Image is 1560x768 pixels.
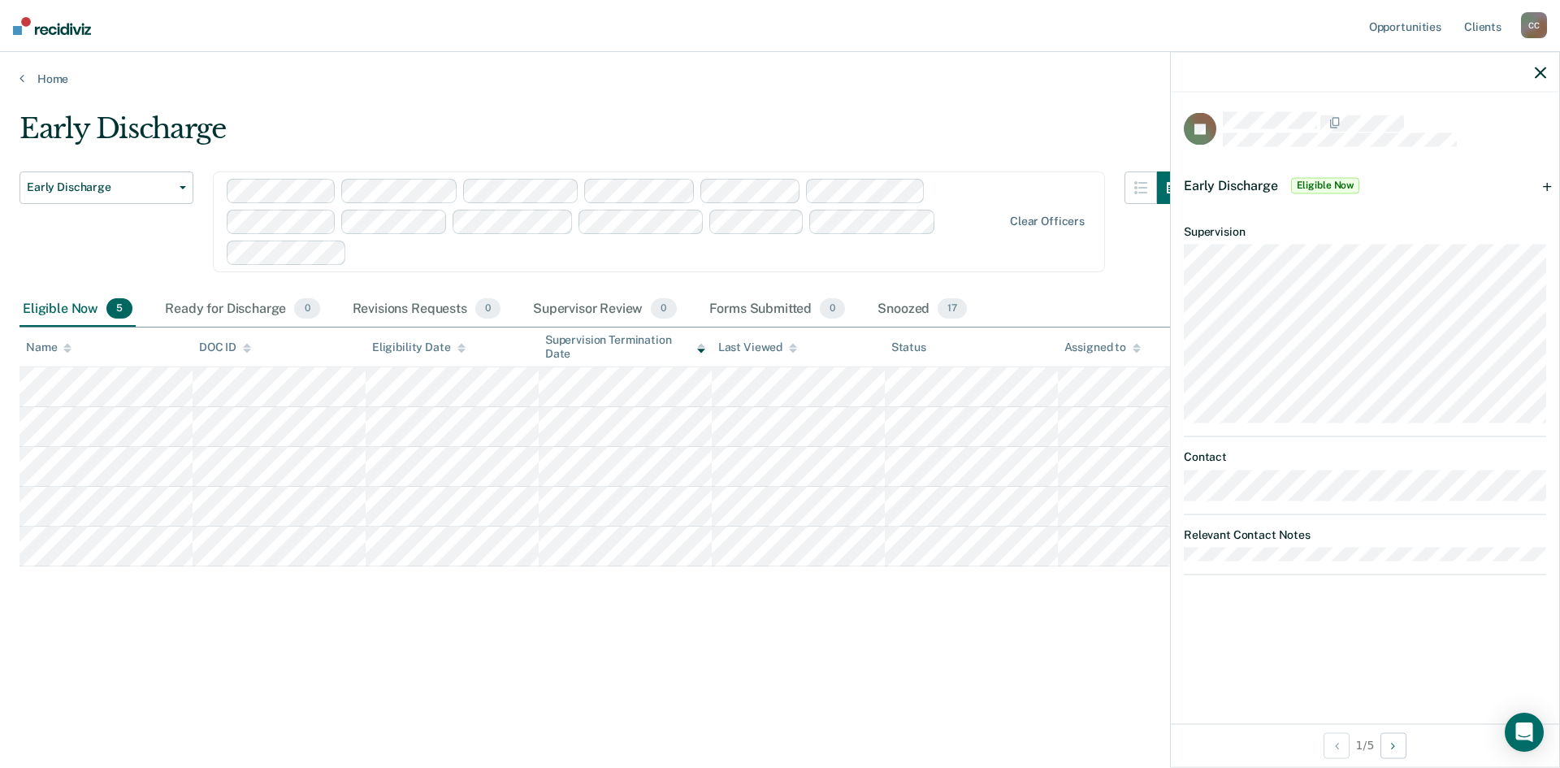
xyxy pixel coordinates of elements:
div: Revisions Requests [349,292,504,328]
div: Last Viewed [718,341,797,354]
div: Snoozed [874,292,970,328]
div: Supervisor Review [530,292,680,328]
div: Eligible Now [19,292,136,328]
a: Home [19,72,1540,86]
img: Recidiviz [13,17,91,35]
dt: Contact [1184,450,1546,464]
span: 0 [651,298,676,319]
div: Forms Submitted [706,292,849,328]
span: Eligible Now [1291,177,1360,193]
div: Clear officers [1010,215,1085,228]
dt: Supervision [1184,224,1546,238]
div: Supervision Termination Date [545,333,705,361]
div: Early Discharge [19,112,1189,158]
div: Name [26,341,71,354]
span: 17 [938,298,967,319]
button: Next Opportunity [1380,732,1406,758]
span: 5 [106,298,132,319]
dt: Relevant Contact Notes [1184,527,1546,541]
span: Early Discharge [1184,177,1278,193]
span: Early Discharge [27,180,173,194]
div: Ready for Discharge [162,292,323,328]
span: 0 [820,298,845,319]
span: 0 [294,298,319,319]
div: DOC ID [199,341,251,354]
div: Open Intercom Messenger [1505,713,1544,752]
button: Previous Opportunity [1324,732,1350,758]
div: 1 / 5 [1171,723,1559,766]
span: 0 [475,298,500,319]
div: Eligibility Date [372,341,466,354]
div: C C [1521,12,1547,38]
div: Status [891,341,926,354]
div: Early DischargeEligible Now [1171,159,1559,211]
div: Assigned to [1064,341,1141,354]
